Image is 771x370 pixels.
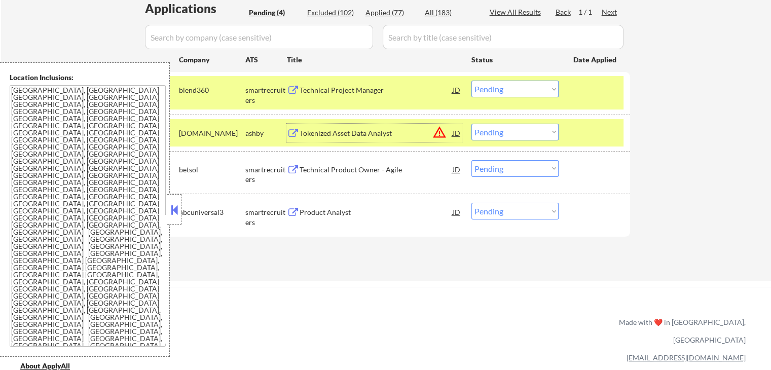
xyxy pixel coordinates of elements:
input: Search by company (case sensitive) [145,25,373,49]
div: Applications [145,3,245,15]
div: All (183) [425,8,475,18]
div: smartrecruiters [245,85,287,105]
div: JD [452,160,462,178]
div: JD [452,124,462,142]
input: Search by title (case sensitive) [383,25,623,49]
div: Made with ❤️ in [GEOGRAPHIC_DATA], [GEOGRAPHIC_DATA] [615,313,746,349]
div: Tokenized Asset Data Analyst [300,128,453,138]
div: Excluded (102) [307,8,358,18]
div: Product Analyst [300,207,453,217]
div: JD [452,203,462,221]
a: Refer & earn free applications 👯‍♀️ [20,327,407,338]
div: JD [452,81,462,99]
button: warning_amber [432,125,447,139]
a: [EMAIL_ADDRESS][DOMAIN_NAME] [627,353,746,362]
div: smartrecruiters [245,207,287,227]
u: About ApplyAll [20,361,70,370]
div: Date Applied [573,55,618,65]
div: View All Results [490,7,544,17]
div: nbcuniversal3 [179,207,245,217]
div: Company [179,55,245,65]
div: 1 / 1 [578,7,602,17]
div: ATS [245,55,287,65]
div: Status [471,50,559,68]
div: Location Inclusions: [10,72,166,83]
div: smartrecruiters [245,165,287,184]
div: Back [556,7,572,17]
div: Next [602,7,618,17]
div: Technical Project Manager [300,85,453,95]
div: ashby [245,128,287,138]
div: [DOMAIN_NAME] [179,128,245,138]
div: Title [287,55,462,65]
div: Pending (4) [249,8,300,18]
div: betsol [179,165,245,175]
div: Applied (77) [365,8,416,18]
div: blend360 [179,85,245,95]
div: Technical Product Owner - Agile [300,165,453,175]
